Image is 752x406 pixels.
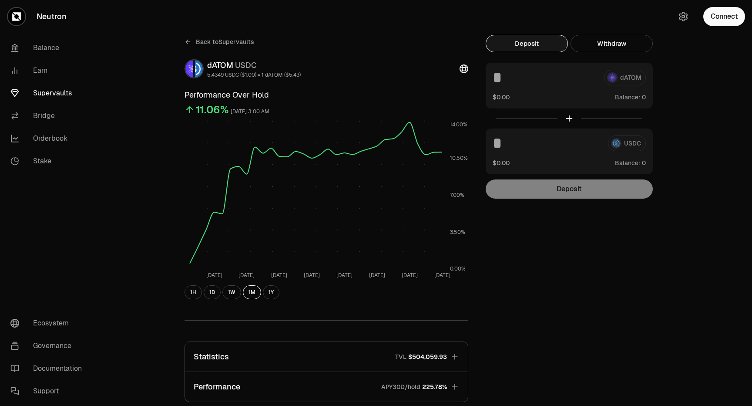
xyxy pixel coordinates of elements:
a: Balance [3,37,94,59]
tspan: 3.50% [450,229,465,236]
button: Deposit [486,35,568,52]
button: StatisticsTVL$504,059.93 [185,342,468,372]
div: [DATE] 3:00 AM [231,107,269,117]
tspan: 14.00% [450,121,467,128]
div: dATOM [207,59,301,71]
button: 1Y [263,285,279,299]
button: 1H [185,285,202,299]
a: Back toSupervaults [185,35,254,49]
tspan: 10.50% [450,155,468,162]
p: Statistics [194,351,229,363]
button: Connect [703,7,745,26]
a: Stake [3,150,94,173]
a: Documentation [3,357,94,380]
a: Support [3,380,94,403]
button: Withdraw [571,35,653,52]
p: APY30D/hold [381,382,420,391]
button: $0.00 [493,158,510,167]
tspan: [DATE] [238,272,255,279]
span: $504,059.93 [408,352,447,361]
span: Back to Supervaults [196,37,254,46]
p: TVL [395,352,406,361]
img: dATOM Logo [185,60,193,78]
tspan: [DATE] [369,272,385,279]
tspan: 7.00% [450,192,464,199]
tspan: [DATE] [434,272,450,279]
tspan: [DATE] [402,272,418,279]
img: USDC Logo [195,60,203,78]
span: Balance: [615,93,640,101]
a: Earn [3,59,94,82]
p: Performance [194,381,240,393]
div: 11.06% [196,103,229,117]
div: 5.4349 USDC ($1.00) = 1 dATOM ($5.43) [207,71,301,78]
button: PerformanceAPY30D/hold225.78% [185,372,468,402]
button: 1W [222,285,241,299]
a: Orderbook [3,127,94,150]
button: 1D [204,285,221,299]
span: USDC [235,60,257,70]
h3: Performance Over Hold [185,89,468,101]
a: Ecosystem [3,312,94,335]
tspan: [DATE] [304,272,320,279]
span: 225.78% [422,382,447,391]
a: Governance [3,335,94,357]
span: Balance: [615,159,640,167]
tspan: [DATE] [206,272,222,279]
button: 1M [243,285,261,299]
tspan: [DATE] [271,272,287,279]
a: Supervaults [3,82,94,105]
a: Bridge [3,105,94,127]
tspan: 0.00% [450,265,466,272]
button: $0.00 [493,92,510,101]
tspan: [DATE] [336,272,352,279]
